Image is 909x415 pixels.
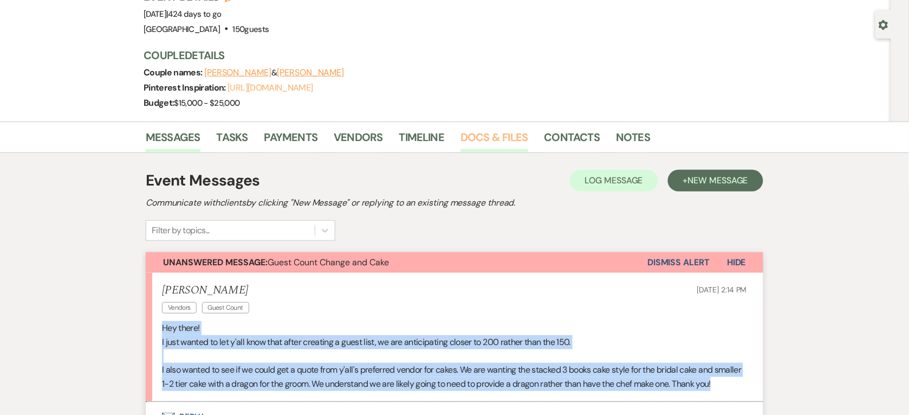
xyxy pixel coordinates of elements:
p: I just wanted to let y'all know that after creating a guest list, we are anticipating closer to 2... [162,335,747,349]
button: Unanswered Message:Guest Count Change and Cake [146,252,647,273]
button: [PERSON_NAME] [204,68,271,77]
a: Timeline [399,129,445,152]
a: Contacts [544,129,600,152]
h5: [PERSON_NAME] [162,284,255,297]
span: Guest Count [202,302,249,314]
h3: Couple Details [144,48,750,63]
span: [DATE] 2:14 PM [697,285,747,295]
a: Messages [146,129,200,152]
span: Guest Count Change and Cake [163,257,389,268]
div: Filter by topics... [152,224,210,237]
button: Hide [710,252,763,273]
span: 424 days to go [168,9,222,20]
a: Payments [264,129,318,152]
button: Log Message [570,170,658,191]
a: Vendors [334,129,382,152]
strong: Unanswered Message: [163,257,268,268]
button: +New Message [668,170,763,191]
span: New Message [688,175,748,186]
span: 150 guests [233,24,269,35]
span: Budget: [144,97,174,108]
p: Hey there! [162,321,747,335]
h2: Communicate with clients by clicking "New Message" or replying to an existing message thread. [146,196,763,209]
span: | [166,9,221,20]
span: & [204,67,344,78]
span: Couple names: [144,67,204,78]
p: I also wanted to see if we could get a quote from y'all's preferred vendor for cakes. We are want... [162,363,747,391]
span: $15,000 - $25,000 [174,98,240,108]
span: Pinterest Inspiration: [144,82,228,93]
a: Notes [616,129,650,152]
span: [GEOGRAPHIC_DATA] [144,24,220,35]
span: Hide [727,257,746,268]
span: [DATE] [144,9,222,20]
a: [URL][DOMAIN_NAME] [228,82,313,93]
span: Vendors [162,302,197,314]
span: Log Message [585,175,643,186]
button: Dismiss Alert [647,252,710,273]
a: Docs & Files [460,129,528,152]
h1: Event Messages [146,169,260,192]
button: Open lead details [879,19,888,29]
a: Tasks [217,129,248,152]
button: [PERSON_NAME] [277,68,344,77]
